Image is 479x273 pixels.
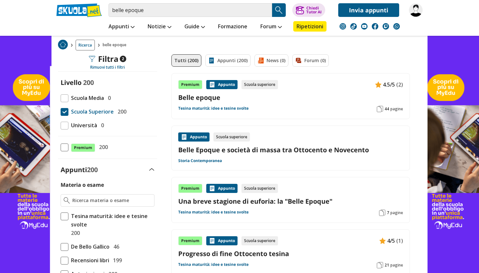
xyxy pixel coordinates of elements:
[178,106,249,111] a: Tesina maturità: idee e tesine svolte
[68,121,97,130] span: Università
[111,242,119,251] span: 46
[390,106,403,112] span: pagine
[61,78,81,87] label: Livello
[385,106,389,112] span: 44
[379,210,385,216] img: Pagine
[293,21,327,32] a: Ripetizioni
[377,106,383,112] img: Pagine
[68,256,109,265] span: Recensioni libri
[409,3,423,17] img: 3206071909
[292,3,325,17] button: ChiediTutor AI
[68,107,114,116] span: Scuola Superiore
[61,165,98,174] label: Appunti
[350,23,357,30] img: tiktok
[259,21,283,33] a: Forum
[178,158,222,163] a: Storia Contemporanea
[178,145,403,154] a: Belle Epoque e società di massa tra Ottocento e Novecento
[241,80,278,89] div: Scuola superiore
[213,132,250,142] div: Scuola superiore
[375,81,382,88] img: Appunti contenuto
[383,80,395,89] span: 4.5/5
[209,81,215,88] img: Appunti contenuto
[338,3,399,17] a: Invia appunti
[58,65,157,70] div: Rimuovi tutti i filtri
[208,57,215,64] img: Appunti filtro contenuto
[178,80,202,89] div: Premium
[181,134,187,140] img: Appunti contenuto
[178,210,249,215] a: Tesina maturità: idee e tesine svolte
[146,21,173,33] a: Notizie
[120,56,126,62] span: 2
[107,21,136,33] a: Appunti
[89,56,95,62] img: Filtra filtri mobile
[387,237,395,245] span: 4/5
[274,5,284,15] img: Cerca appunti, riassunti o versioni
[68,94,104,102] span: Scuola Media
[396,237,403,245] span: (1)
[183,21,207,33] a: Guide
[306,6,322,14] div: Chiedi Tutor AI
[209,238,215,244] img: Appunti contenuto
[68,212,154,229] span: Tesina maturità: idee e tesine svolte
[178,262,249,267] a: Tesina maturità: idee e tesine svolte
[209,185,215,192] img: Appunti contenuto
[76,40,95,50] a: Ricerca
[390,210,403,215] span: pagine
[96,143,108,151] span: 200
[61,181,104,188] label: Materia o esame
[109,3,272,17] input: Cerca appunti, riassunti o versioni
[89,54,126,63] div: Filtra
[206,184,238,193] div: Appunto
[64,197,70,204] img: Ricerca materia o esame
[361,23,368,30] img: youtube
[387,210,389,215] span: 7
[216,21,249,33] a: Formazione
[68,229,80,237] span: 200
[178,93,403,102] a: Belle epoque
[385,263,389,268] span: 21
[205,54,251,67] a: Appunti (200)
[105,94,111,102] span: 0
[393,23,400,30] img: WhatsApp
[206,236,238,245] div: Appunto
[340,23,346,30] img: instagram
[71,143,95,152] span: Premium
[68,242,109,251] span: De Bello Gallico
[178,249,403,258] a: Progresso di fine Ottocento tesina
[171,54,201,67] a: Tutti (200)
[377,262,383,268] img: Pagine
[83,78,94,87] span: 200
[206,80,238,89] div: Appunto
[72,197,152,204] input: Ricerca materia o esame
[103,40,129,50] span: belle epoque
[383,23,389,30] img: twitch
[58,40,68,49] img: Home
[110,256,122,265] span: 199
[87,165,98,174] span: 200
[115,107,126,116] span: 200
[178,236,202,245] div: Premium
[396,80,403,89] span: (2)
[241,184,278,193] div: Scuola superiore
[178,184,202,193] div: Premium
[178,132,210,142] div: Appunto
[98,121,104,130] span: 0
[390,263,403,268] span: pagine
[241,236,278,245] div: Scuola superiore
[178,197,403,206] a: Una breve stagione di euforia: la "Belle Epoque"
[379,238,386,244] img: Appunti contenuto
[149,168,154,171] img: Apri e chiudi sezione
[272,3,286,17] button: Search Button
[372,23,378,30] img: facebook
